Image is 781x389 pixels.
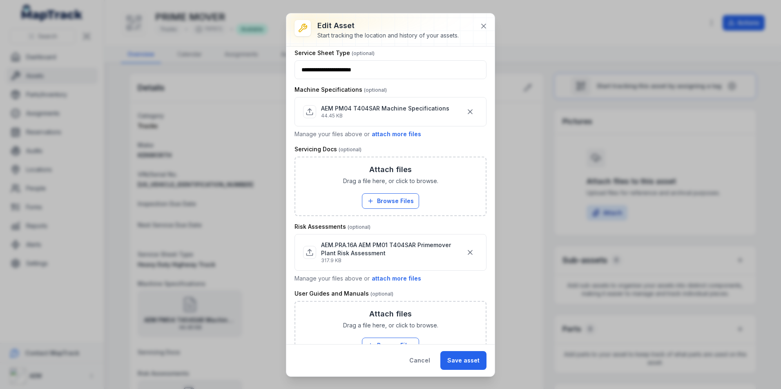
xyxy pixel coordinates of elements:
[295,49,375,57] label: Service Sheet Type
[317,20,459,31] h3: Edit asset
[295,145,361,153] label: Servicing Docs
[295,86,387,94] label: Machine Specifications
[402,351,437,370] button: Cancel
[321,113,449,119] p: 44.45 KB
[371,274,422,283] button: attach more files
[295,223,370,231] label: Risk Assessments
[369,308,412,320] h3: Attach files
[321,241,462,257] p: AEM.PRA.16A AEM PM01 T404SAR Primemover Plant Risk Assessment
[362,193,419,209] button: Browse Files
[440,351,486,370] button: Save asset
[369,164,412,175] h3: Attach files
[321,104,449,113] p: AEM PM04 T404SAR Machine Specifications
[362,338,419,353] button: Browse Files
[295,290,393,298] label: User Guides and Manuals
[371,130,422,139] button: attach more files
[317,31,459,40] div: Start tracking the location and history of your assets.
[343,321,438,329] span: Drag a file here, or click to browse.
[321,257,462,264] p: 317.9 KB
[295,130,486,139] p: Manage your files above or
[295,274,486,283] p: Manage your files above or
[343,177,438,185] span: Drag a file here, or click to browse.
